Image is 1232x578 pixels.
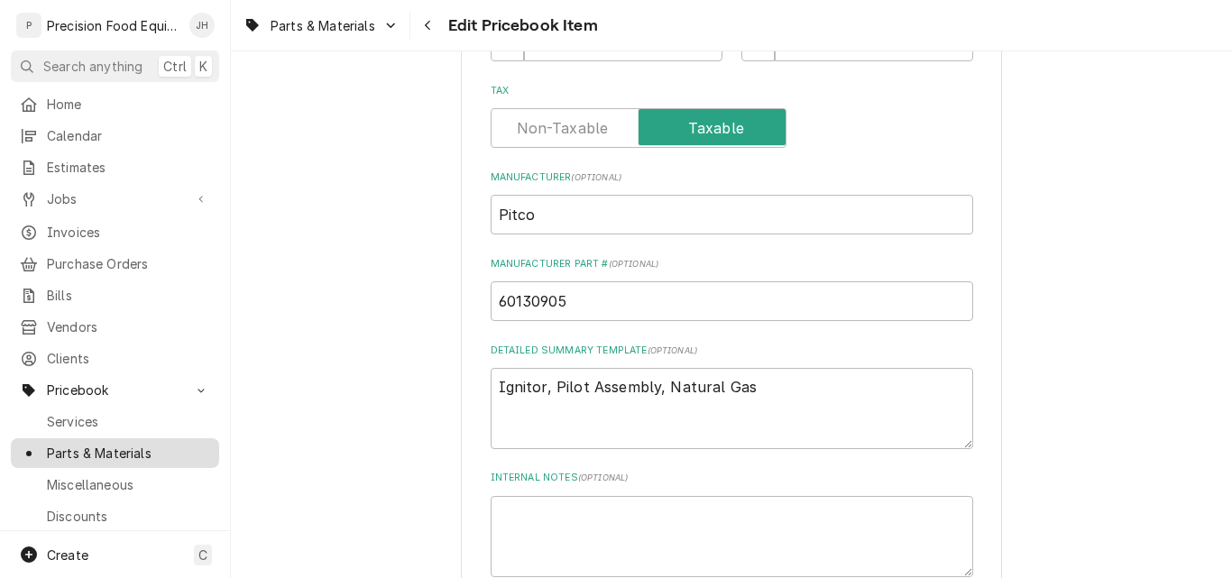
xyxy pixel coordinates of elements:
[491,170,973,234] div: Manufacturer
[491,368,973,449] textarea: Ignitor, Pilot Assembly, Natural Gas
[491,84,973,98] label: Tax
[11,470,219,500] a: Miscellaneous
[47,444,210,463] span: Parts & Materials
[47,381,183,399] span: Pricebook
[648,345,698,355] span: ( optional )
[47,189,183,208] span: Jobs
[578,472,629,482] span: ( optional )
[47,547,88,563] span: Create
[443,14,598,38] span: Edit Pricebook Item
[11,280,219,310] a: Bills
[47,16,179,35] div: Precision Food Equipment LLC
[11,438,219,468] a: Parts & Materials
[11,249,219,279] a: Purchase Orders
[47,349,210,368] span: Clients
[491,344,973,449] div: Detailed Summary Template
[491,471,973,576] div: Internal Notes
[47,158,210,177] span: Estimates
[163,57,187,76] span: Ctrl
[47,317,210,336] span: Vendors
[271,16,375,35] span: Parts & Materials
[491,257,973,321] div: Manufacturer Part #
[571,172,621,182] span: ( optional )
[491,257,973,271] label: Manufacturer Part #
[199,57,207,76] span: K
[11,184,219,214] a: Go to Jobs
[11,121,219,151] a: Calendar
[11,89,219,119] a: Home
[47,254,210,273] span: Purchase Orders
[491,471,973,485] label: Internal Notes
[47,95,210,114] span: Home
[11,344,219,373] a: Clients
[11,312,219,342] a: Vendors
[11,375,219,405] a: Go to Pricebook
[47,507,210,526] span: Discounts
[11,217,219,247] a: Invoices
[189,13,215,38] div: Jason Hertel's Avatar
[47,286,210,305] span: Bills
[11,50,219,82] button: Search anythingCtrlK
[198,546,207,564] span: C
[491,170,973,185] label: Manufacturer
[47,126,210,145] span: Calendar
[189,13,215,38] div: JH
[47,223,210,242] span: Invoices
[11,501,219,531] a: Discounts
[414,11,443,40] button: Navigate back
[47,412,210,431] span: Services
[43,57,143,76] span: Search anything
[11,152,219,182] a: Estimates
[11,407,219,436] a: Services
[491,84,973,148] div: Tax
[491,344,973,358] label: Detailed Summary Template
[609,259,659,269] span: ( optional )
[16,13,41,38] div: P
[47,475,210,494] span: Miscellaneous
[236,11,406,41] a: Go to Parts & Materials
